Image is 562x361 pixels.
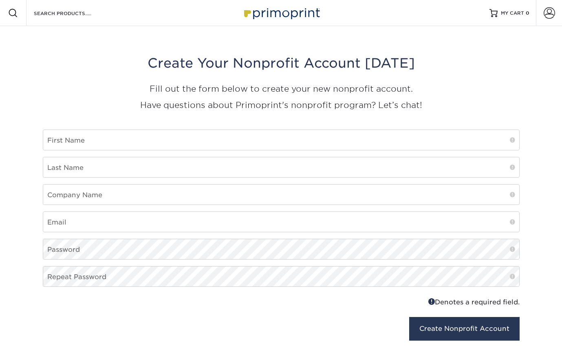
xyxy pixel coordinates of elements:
span: MY CART [501,10,524,17]
button: Create Nonprofit Account [409,317,520,341]
input: SEARCH PRODUCTS..... [33,8,112,18]
p: Fill out the form below to create your new nonprofit account. Have questions about Primoprint's n... [43,81,520,113]
span: 0 [526,10,529,16]
div: Denotes a required field. [287,297,520,307]
h3: Create Your Nonprofit Account [DATE] [43,55,520,71]
img: Primoprint [240,4,322,22]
